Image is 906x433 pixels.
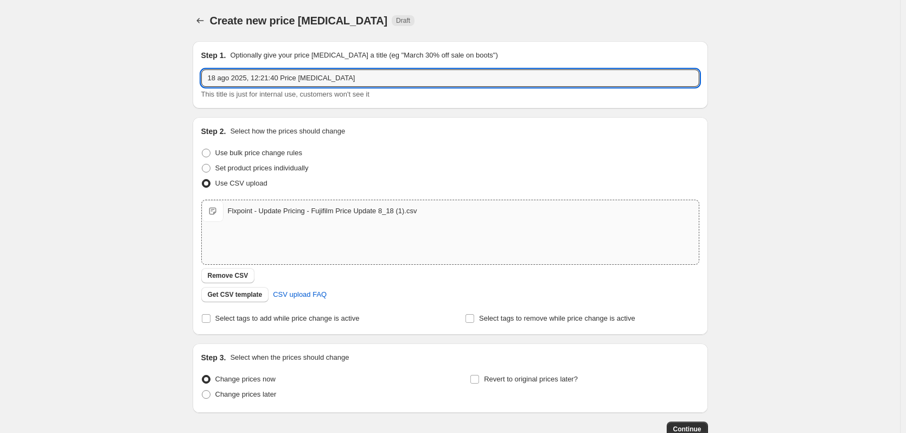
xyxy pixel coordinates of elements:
[273,289,327,300] span: CSV upload FAQ
[396,16,410,25] span: Draft
[479,314,635,322] span: Select tags to remove while price change is active
[230,352,349,363] p: Select when the prices should change
[201,90,369,98] span: This title is just for internal use, customers won't see it
[201,352,226,363] h2: Step 3.
[215,375,276,383] span: Change prices now
[201,50,226,61] h2: Step 1.
[230,50,497,61] p: Optionally give your price [MEDICAL_DATA] a title (eg "March 30% off sale on boots")
[228,206,417,217] div: Flxpoint - Update Pricing - Fujifilm Price Update 8_18 (1).csv
[201,126,226,137] h2: Step 2.
[215,390,277,398] span: Change prices later
[201,268,255,283] button: Remove CSV
[215,179,267,187] span: Use CSV upload
[484,375,578,383] span: Revert to original prices later?
[201,69,699,87] input: 30% off holiday sale
[208,271,248,280] span: Remove CSV
[201,287,269,302] button: Get CSV template
[215,149,302,157] span: Use bulk price change rules
[230,126,345,137] p: Select how the prices should change
[215,164,309,172] span: Set product prices individually
[266,286,333,303] a: CSV upload FAQ
[193,13,208,28] button: Price change jobs
[208,290,263,299] span: Get CSV template
[215,314,360,322] span: Select tags to add while price change is active
[210,15,388,27] span: Create new price [MEDICAL_DATA]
